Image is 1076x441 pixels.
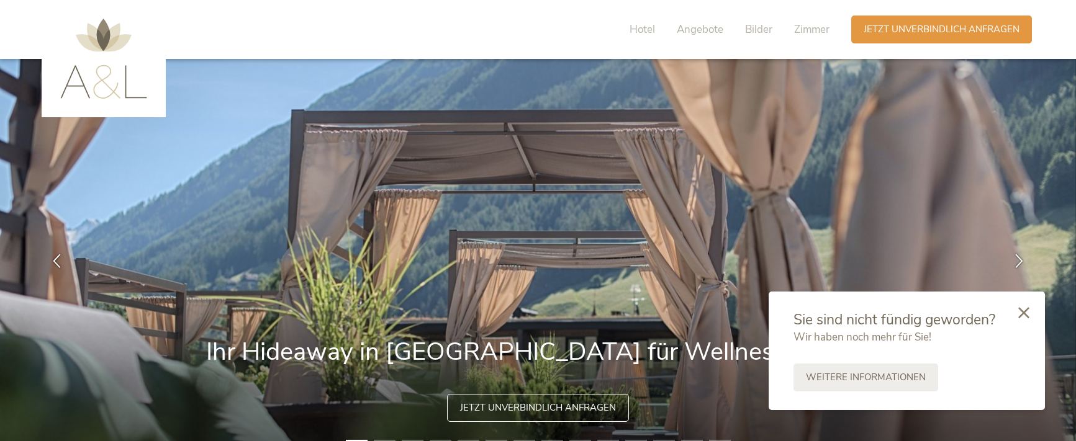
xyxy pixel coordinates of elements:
span: Wir haben noch mehr für Sie! [793,330,931,344]
span: Angebote [677,22,723,37]
span: Jetzt unverbindlich anfragen [864,23,1019,36]
span: Bilder [745,22,772,37]
a: Weitere Informationen [793,363,938,391]
span: Hotel [630,22,655,37]
img: AMONTI & LUNARIS Wellnessresort [60,19,147,99]
span: Weitere Informationen [806,371,926,384]
span: Jetzt unverbindlich anfragen [460,401,616,414]
span: Sie sind nicht fündig geworden? [793,310,995,329]
span: Zimmer [794,22,830,37]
